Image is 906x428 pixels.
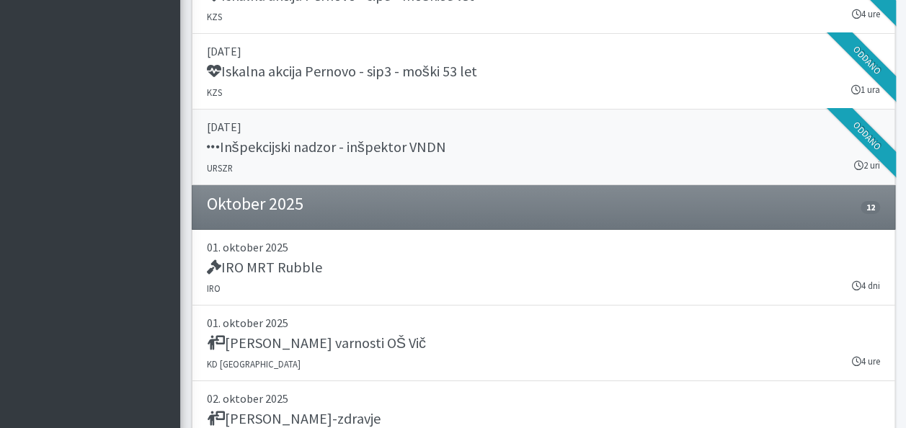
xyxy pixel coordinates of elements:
[207,162,233,174] small: URSZR
[192,306,895,381] a: 01. oktober 2025 [PERSON_NAME] varnosti OŠ Vič KD [GEOGRAPHIC_DATA] 4 ure
[207,390,880,407] p: 02. oktober 2025
[192,34,895,110] a: [DATE] Iskalna akcija Pernovo - sip3 - moški 53 let KZS 1 ura Oddano
[207,86,222,98] small: KZS
[207,410,381,427] h5: [PERSON_NAME]-zdravje
[192,110,895,185] a: [DATE] Inšpekcijski nadzor - inšpektor VNDN URSZR 2 uri Oddano
[207,43,880,60] p: [DATE]
[207,11,222,22] small: KZS
[192,230,895,306] a: 01. oktober 2025 IRO MRT Rubble IRO 4 dni
[207,118,880,135] p: [DATE]
[207,138,446,156] h5: Inšpekcijski nadzor - inšpektor VNDN
[207,63,477,80] h5: Iskalna akcija Pernovo - sip3 - moški 53 let
[207,334,426,352] h5: [PERSON_NAME] varnosti OŠ Vič
[861,201,879,214] span: 12
[207,238,880,256] p: 01. oktober 2025
[852,355,880,368] small: 4 ure
[207,259,322,276] h5: IRO MRT Rubble
[207,282,221,294] small: IRO
[207,358,301,370] small: KD [GEOGRAPHIC_DATA]
[207,314,880,331] p: 01. oktober 2025
[207,194,303,215] h4: Oktober 2025
[852,279,880,293] small: 4 dni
